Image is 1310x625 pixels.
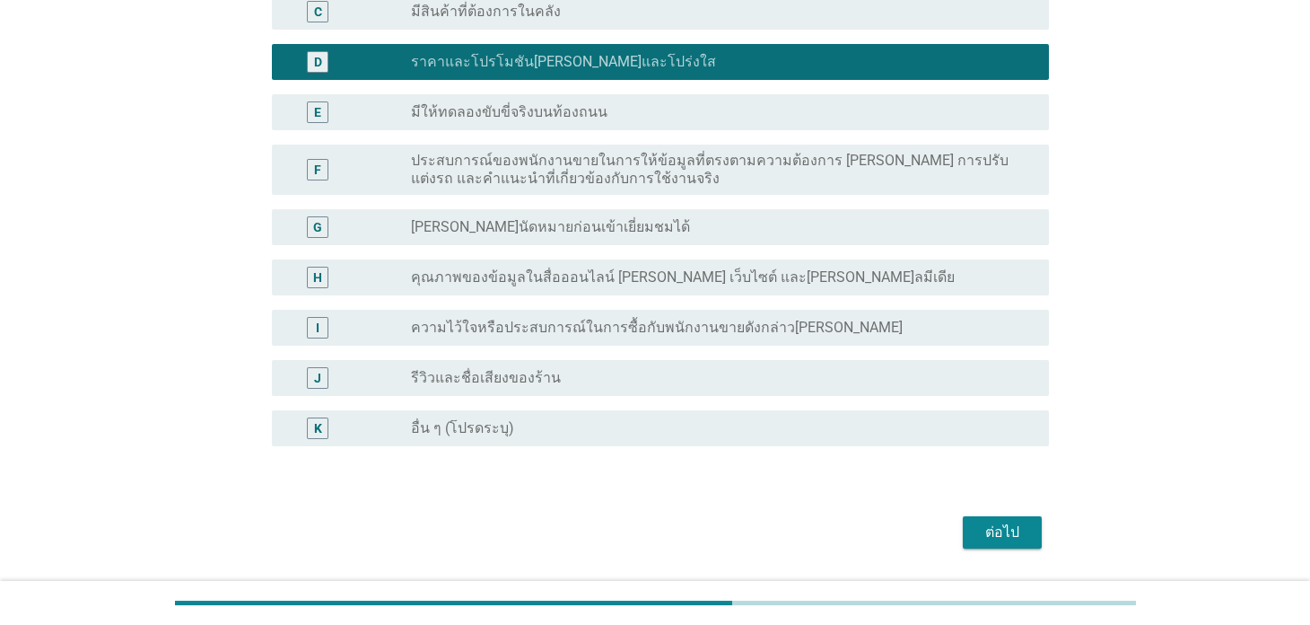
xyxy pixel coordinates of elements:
[411,3,561,21] label: มีสินค้าที่ต้องการในคลัง
[977,522,1027,543] div: ต่อไป
[411,419,514,437] label: อื่น ๆ (โปรดระบุ)
[411,268,955,286] label: คุณภาพของข้อมูลในสื่อออนไลน์ [PERSON_NAME] เว็บไซต์ และ[PERSON_NAME]ลมีเดีย
[316,318,319,337] div: I
[314,368,321,387] div: J
[313,217,322,236] div: G
[411,218,690,236] label: [PERSON_NAME]นัดหมายก่อนเข้าเยี่ยมชมได้
[411,103,607,121] label: มีให้ทดลองขับขี่จริงบนท้องถนน
[314,418,322,437] div: K
[411,152,1019,188] label: ประสบการณ์ของพนักงานขายในการให้ข้อมูลที่ตรงตามความต้องการ [PERSON_NAME] การปรับแต่งรถ และคำแนะนำท...
[411,319,903,337] label: ความไว้ใจหรือประสบการณ์ในการซื้อกับพนักงานขายดังกล่าว[PERSON_NAME]
[314,102,321,121] div: E
[314,160,321,179] div: F
[411,369,561,387] label: รีวิวและชื่อเสียงของร้าน
[313,268,322,286] div: H
[314,2,322,21] div: C
[314,52,322,71] div: D
[411,53,716,71] label: ราคาและโปรโมชัน[PERSON_NAME]และโปร่งใส
[963,516,1042,549] button: ต่อไป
